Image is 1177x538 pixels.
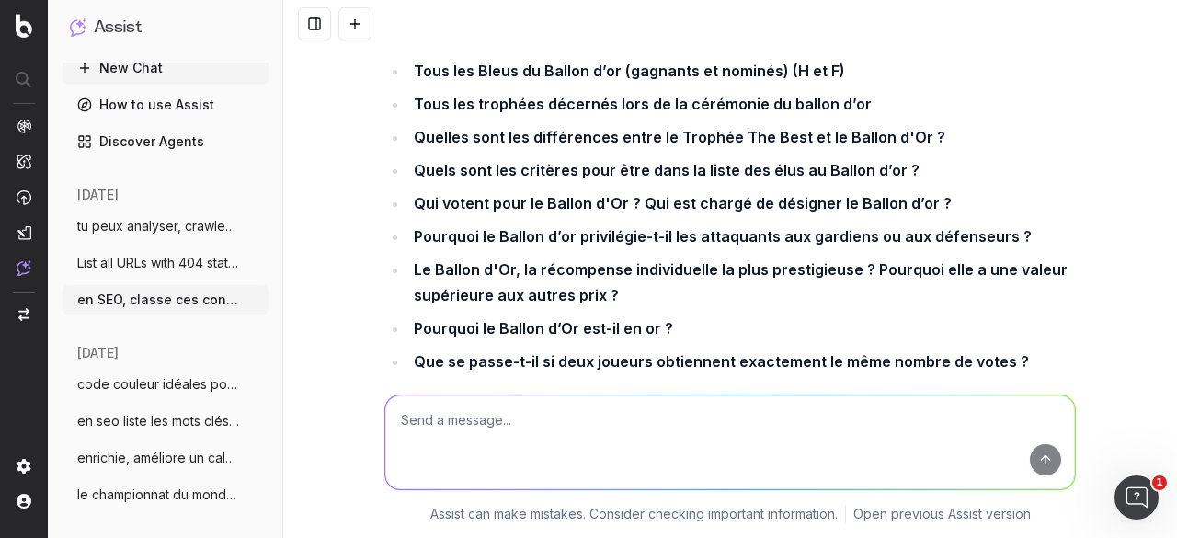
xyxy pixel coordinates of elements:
[63,53,269,83] button: New Chat
[430,505,838,523] p: Assist can make mistakes. Consider checking important information.
[63,212,269,241] button: tu peux analyser, crawler rapidement un
[18,308,29,321] img: Switch project
[853,505,1031,523] a: Open previous Assist version
[77,186,119,204] span: [DATE]
[77,449,239,467] span: enrichie, améliore un calendrier pour le
[1152,475,1167,490] span: 1
[414,319,673,338] strong: Pourquoi le Ballon d’Or est-il en or ?
[17,260,31,276] img: Assist
[63,480,269,509] button: le championnat du monde masculin de vole
[17,119,31,133] img: Analytics
[77,412,239,430] span: en seo liste les mots clés de l'event :
[414,95,872,113] strong: Tous les trophées décernés lors de la cérémonie du ballon d’or
[63,406,269,436] button: en seo liste les mots clés de l'event :
[17,225,31,240] img: Studio
[63,443,269,473] button: enrichie, améliore un calendrier pour le
[77,291,239,309] span: en SEO, classe ces contenus en chaud fro
[77,375,239,394] span: code couleur idéales pour un diagramme d
[414,227,1032,246] strong: Pourquoi le Ballon d’or privilégie-t-il les attaquants aux gardiens ou aux défenseurs ?
[63,90,269,120] a: How to use Assist
[70,18,86,36] img: Assist
[77,486,239,504] span: le championnat du monde masculin de vole
[63,127,269,156] a: Discover Agents
[77,254,239,272] span: List all URLs with 404 status code from
[17,459,31,474] img: Setting
[17,189,31,205] img: Activation
[63,248,269,278] button: List all URLs with 404 status code from
[77,344,119,362] span: [DATE]
[414,260,1071,304] strong: Le Ballon d'Or, la récompense individuelle la plus prestigieuse ? Pourquoi elle a une valeur supé...
[63,285,269,315] button: en SEO, classe ces contenus en chaud fro
[414,194,952,212] strong: Qui votent pour le Ballon d'Or ? Qui est chargé de désigner le Ballon d’or ?
[414,128,945,146] strong: Quelles sont les différences entre le Trophée The Best et le Ballon d'Or ?
[17,494,31,509] img: My account
[1114,475,1159,520] iframe: Intercom live chat
[16,14,32,38] img: Botify logo
[70,15,261,40] button: Assist
[414,352,1029,371] strong: Que se passe-t-il si deux joueurs obtiennent exactement le même nombre de votes ?
[77,217,239,235] span: tu peux analyser, crawler rapidement un
[17,154,31,169] img: Intelligence
[414,62,845,80] strong: Tous les Bleus du Ballon d’or (gagnants et nominés) (H et F)
[63,370,269,399] button: code couleur idéales pour un diagramme d
[414,161,920,179] strong: Quels sont les critères pour être dans la liste des élus au Ballon d’or ?
[94,15,142,40] h1: Assist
